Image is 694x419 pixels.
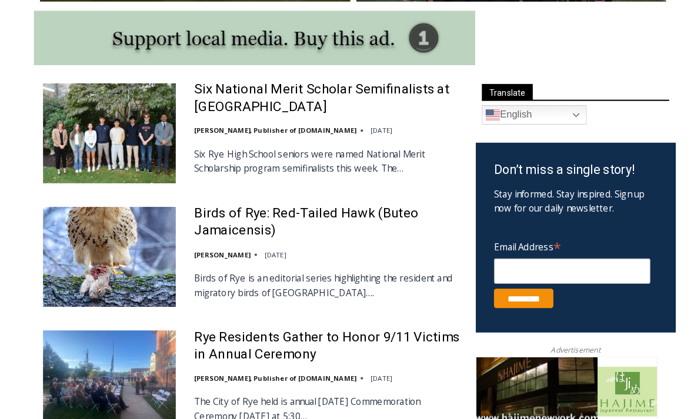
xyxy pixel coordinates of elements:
a: [PERSON_NAME], Publisher of [DOMAIN_NAME] [188,135,345,143]
img: en [471,117,485,131]
div: Birds of Prey: Falcon and hawk demos [124,35,170,96]
h3: Don’t miss a single story! [479,169,638,187]
p: Stay informed. Stay inspired. Sign up now for our daily newsletter. [479,193,638,222]
time: [DATE] [359,135,381,143]
a: Birds of Rye: Red-Tailed Hawk (Buteo Jamaicensis) [188,211,446,244]
div: "Chef [PERSON_NAME] omakase menu is nirvana for lovers of great Japanese food." [121,73,173,140]
span: Intern @ [DOMAIN_NAME] [308,117,545,143]
a: Six National Merit Scholar Semifinalists at [GEOGRAPHIC_DATA] [188,91,446,125]
img: support local media, buy this ad [33,23,461,76]
img: Birds of Rye: Red-Tailed Hawk (Buteo Jamaicensis) [42,213,171,310]
a: Open Tues. - Sun. [PHONE_NUMBER] [1,118,118,146]
a: English [468,115,569,133]
h4: [PERSON_NAME] Read Sanctuary Fall Fest: [DATE] [9,118,156,145]
time: [DATE] [256,255,278,264]
span: Translate [468,94,517,110]
a: [PERSON_NAME] Read Sanctuary Fall Fest: [DATE] [1,117,176,146]
a: [PERSON_NAME], Publisher of [DOMAIN_NAME] [188,375,345,384]
span: Advertisement [523,347,595,358]
p: Six Rye High School seniors were named National Merit Scholarship program semifinalists this week... [188,155,446,183]
a: Rye Residents Gather to Honor 9/11 Victims in Annual Ceremony [188,331,446,365]
div: Apply Now <> summer and RHS senior internships available [297,1,556,114]
label: Email Address [479,240,631,262]
a: Intern @ [DOMAIN_NAME] [283,114,570,146]
time: [DATE] [359,375,381,384]
div: 2 [124,99,129,111]
div: 6 [138,99,143,111]
div: / [132,99,135,111]
img: Six National Merit Scholar Semifinalists at Rye High [42,93,171,190]
span: Open Tues. - Sun. [PHONE_NUMBER] [4,121,115,166]
p: Birds of Rye is an editorial series highlighting the resident and migratory birds of [GEOGRAPHIC_... [188,275,446,303]
a: [PERSON_NAME] [188,255,242,264]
